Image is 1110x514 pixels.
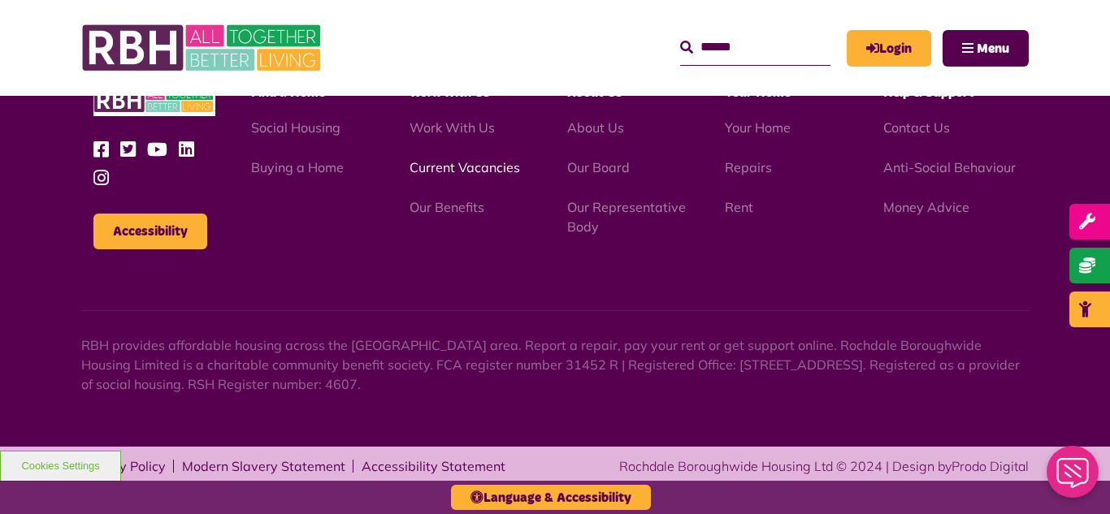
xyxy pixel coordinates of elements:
a: Prodo Digital - open in a new tab [952,458,1029,474]
a: Social Housing - open in a new tab [251,119,340,136]
a: Buying a Home [251,159,344,175]
a: Current Vacancies [410,159,520,175]
a: Anti-Social Behaviour [883,159,1016,175]
a: Modern Slavery Statement - open in a new tab [182,460,345,473]
a: Work With Us [410,119,495,136]
button: Navigation [943,30,1029,67]
iframe: Netcall Web Assistant for live chat [1037,441,1110,514]
a: Our Representative Body [567,199,686,235]
input: Search [680,30,830,65]
button: Language & Accessibility [451,485,651,510]
a: Your Home [725,119,791,136]
a: Accessibility Statement [362,460,505,473]
img: RBH [93,84,215,116]
a: Our Board [567,159,630,175]
a: MyRBH [847,30,931,67]
p: RBH provides affordable housing across the [GEOGRAPHIC_DATA] area. Report a repair, pay your rent... [81,335,1029,394]
img: RBH [81,16,325,80]
span: Menu [977,42,1009,55]
a: Money Advice [883,199,969,215]
a: Privacy Policy [81,460,166,473]
div: Rochdale Boroughwide Housing Ltd © 2024 | Design by [619,456,1029,476]
a: Repairs [725,159,772,175]
a: About Us [567,119,624,136]
a: Contact Us [883,119,950,136]
button: Accessibility [93,214,207,249]
a: Rent [725,199,753,215]
a: Our Benefits [410,199,484,215]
